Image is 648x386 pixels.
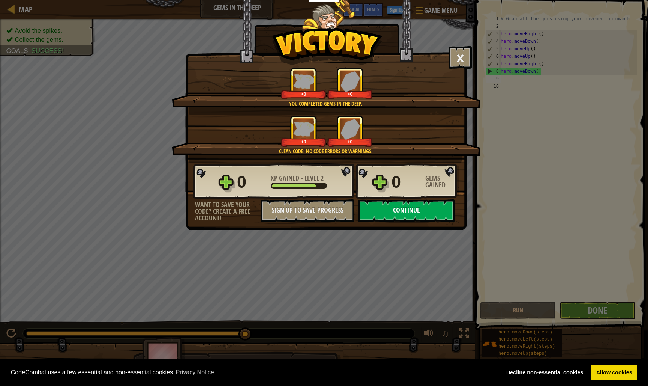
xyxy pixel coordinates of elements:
[425,175,459,188] div: Gems Gained
[282,91,325,97] div: +0
[261,199,354,222] button: Sign Up to Save Progress
[207,148,444,155] div: Clean code: no code errors or warnings.
[391,170,421,194] div: 0
[340,71,360,92] img: Gems Gained
[271,175,324,182] div: -
[321,173,324,183] span: 2
[329,139,371,145] div: +0
[340,119,360,139] img: Gems Gained
[293,122,314,136] img: XP Gained
[175,367,216,378] a: learn more about cookies
[195,201,261,222] div: Want to save your code? Create a free account!
[358,199,455,222] button: Continue
[448,46,472,69] button: ×
[271,173,301,183] span: XP Gained
[207,100,444,107] div: You completed Gems in the Deep.
[272,28,382,65] img: Victory
[282,139,325,145] div: +0
[303,173,321,183] span: Level
[11,367,495,378] span: CodeCombat uses a few essential and non-essential cookies.
[329,91,371,97] div: +0
[591,365,637,380] a: allow cookies
[293,74,314,89] img: XP Gained
[237,170,266,194] div: 0
[501,365,588,380] a: deny cookies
